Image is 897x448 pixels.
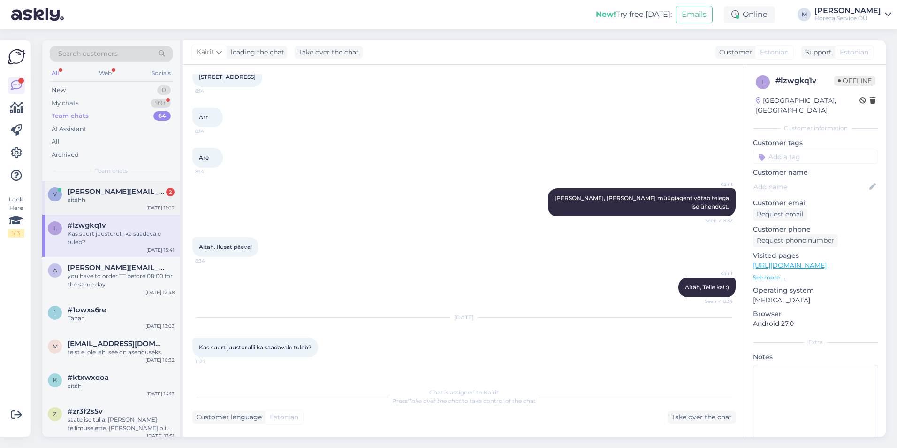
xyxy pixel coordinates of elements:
[753,319,878,329] p: Android 27.0
[50,67,61,79] div: All
[596,9,672,20] div: Try free [DATE]:
[270,412,298,422] span: Estonian
[68,407,103,416] span: #zr3f2s5v
[53,377,57,384] span: k
[698,270,733,277] span: Kairit
[52,99,78,108] div: My chats
[145,289,175,296] div: [DATE] 12:48
[192,313,736,322] div: [DATE]
[753,150,878,164] input: Add a tag
[753,138,878,148] p: Customer tags
[834,76,875,86] span: Offline
[145,356,175,363] div: [DATE] 10:32
[801,47,832,57] div: Support
[68,340,165,348] span: memmekook@gmail.com
[676,6,713,23] button: Emails
[724,6,775,23] div: Online
[53,410,57,417] span: z
[753,182,867,192] input: Add name
[715,47,752,57] div: Customer
[753,309,878,319] p: Browser
[840,47,868,57] span: Estonian
[753,198,878,208] p: Customer email
[147,433,175,440] div: [DATE] 13:51
[68,314,175,323] div: Tànan
[166,188,175,196] div: 2
[68,263,165,272] span: alice@kotkotempire.com
[295,46,363,59] div: Take over the chat
[753,168,878,178] p: Customer name
[68,373,109,382] span: #ktxwxdoa
[195,358,230,365] span: 11:27
[192,412,262,422] div: Customer language
[775,75,834,86] div: # lzwgkq1v
[199,154,209,161] span: Are
[8,229,24,238] div: 1 / 3
[68,272,175,289] div: you have to order TT before 08:00 for the same day
[157,85,171,95] div: 0
[753,234,838,247] div: Request phone number
[195,168,230,175] span: 8:14
[195,257,230,264] span: 8:34
[150,67,173,79] div: Socials
[145,323,175,330] div: [DATE] 13:03
[753,286,878,295] p: Operating system
[68,306,106,314] span: #1owxs6re
[68,187,165,196] span: virko.tugevus@delice.ee
[760,47,789,57] span: Estonian
[199,114,208,121] span: Arr
[685,284,729,291] span: Aitäh, Teile ka! :)
[151,99,171,108] div: 99+
[53,191,57,198] span: v
[814,15,881,22] div: Horeca Service OÜ
[52,85,66,95] div: New
[95,167,128,175] span: Team chats
[195,87,230,94] span: 8:14
[753,208,807,221] div: Request email
[53,267,57,274] span: a
[753,224,878,234] p: Customer phone
[753,338,878,347] div: Extra
[97,67,114,79] div: Web
[761,78,765,85] span: l
[756,96,859,116] div: [GEOGRAPHIC_DATA], [GEOGRAPHIC_DATA]
[58,49,118,59] span: Search customers
[52,111,89,121] div: Team chats
[227,47,284,57] div: leading the chat
[814,7,881,15] div: [PERSON_NAME]
[753,352,878,362] p: Notes
[195,128,230,135] span: 8:14
[698,181,733,188] span: Kairit
[199,344,312,351] span: Kas suurt juusturulli ka saadavale tuleb?
[68,221,106,230] span: #lzwgkq1v
[53,224,57,232] span: l
[753,261,827,270] a: [URL][DOMAIN_NAME]
[52,124,86,134] div: AI Assistant
[753,251,878,261] p: Visited pages
[153,111,171,121] div: 64
[698,298,733,305] span: Seen ✓ 8:34
[668,411,736,424] div: Take over the chat
[555,194,730,210] span: [PERSON_NAME], [PERSON_NAME] müügiagent võtab teiega ise ühendust.
[146,390,175,397] div: [DATE] 14:13
[753,273,878,282] p: See more ...
[814,7,891,22] a: [PERSON_NAME]Horeca Service OÜ
[53,343,58,350] span: m
[68,196,175,204] div: aitähh
[52,150,79,160] div: Archived
[54,309,56,316] span: 1
[596,10,616,19] b: New!
[392,397,536,404] span: Press to take control of the chat
[68,382,175,390] div: aitäh
[199,243,252,250] span: Aitäh. Ilusat päeva!
[698,217,733,224] span: Seen ✓ 8:32
[8,195,24,238] div: Look Here
[68,416,175,433] div: saate ise tulla, [PERSON_NAME] tellimuse ette. [PERSON_NAME] oli koos käibemaksuga. Traspordi tee...
[8,48,25,66] img: Askly Logo
[429,389,499,396] span: Chat is assigned to Kairit
[753,295,878,305] p: [MEDICAL_DATA]
[798,8,811,21] div: M
[146,204,175,211] div: [DATE] 11:02
[68,230,175,247] div: Kas suurt juusturulli ka saadavale tuleb?
[197,47,214,57] span: Kairit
